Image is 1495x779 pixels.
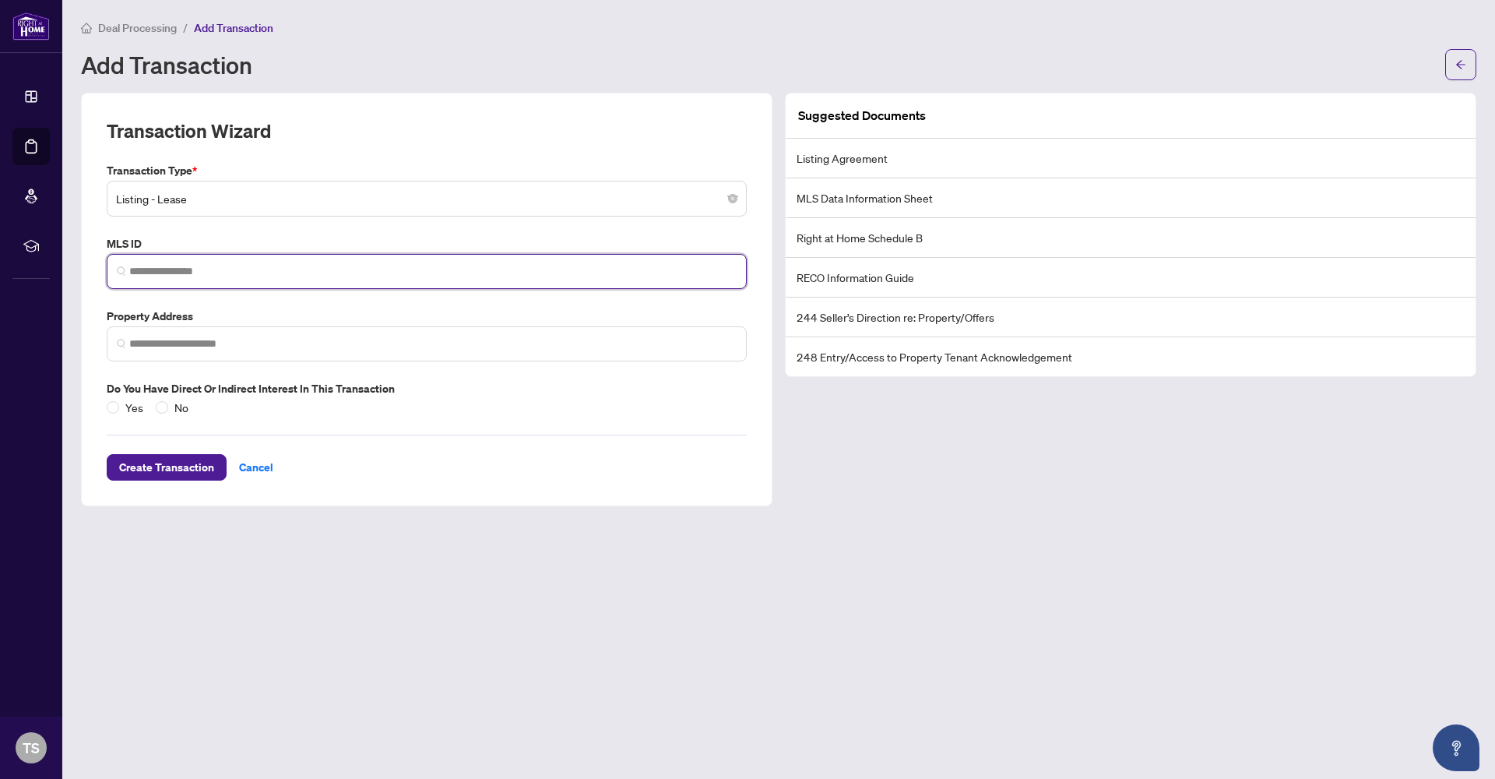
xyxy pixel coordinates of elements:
[117,266,126,276] img: search_icon
[786,258,1476,298] li: RECO Information Guide
[168,399,195,416] span: No
[107,454,227,481] button: Create Transaction
[107,118,271,143] h2: Transaction Wizard
[107,308,747,325] label: Property Address
[23,737,40,759] span: TS
[786,178,1476,218] li: MLS Data Information Sheet
[1455,59,1466,70] span: arrow-left
[107,162,747,179] label: Transaction Type
[183,19,188,37] li: /
[107,380,747,397] label: Do you have direct or indirect interest in this transaction
[119,455,214,480] span: Create Transaction
[98,21,177,35] span: Deal Processing
[798,106,926,125] article: Suggested Documents
[117,339,126,348] img: search_icon
[786,298,1476,337] li: 244 Seller’s Direction re: Property/Offers
[81,52,252,77] h1: Add Transaction
[81,23,92,33] span: home
[786,139,1476,178] li: Listing Agreement
[239,455,273,480] span: Cancel
[194,21,273,35] span: Add Transaction
[116,184,737,213] span: Listing - Lease
[728,194,737,203] span: close-circle
[1433,724,1479,771] button: Open asap
[119,399,149,416] span: Yes
[786,218,1476,258] li: Right at Home Schedule B
[107,235,747,252] label: MLS ID
[12,12,50,41] img: logo
[227,454,286,481] button: Cancel
[786,337,1476,376] li: 248 Entry/Access to Property Tenant Acknowledgement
